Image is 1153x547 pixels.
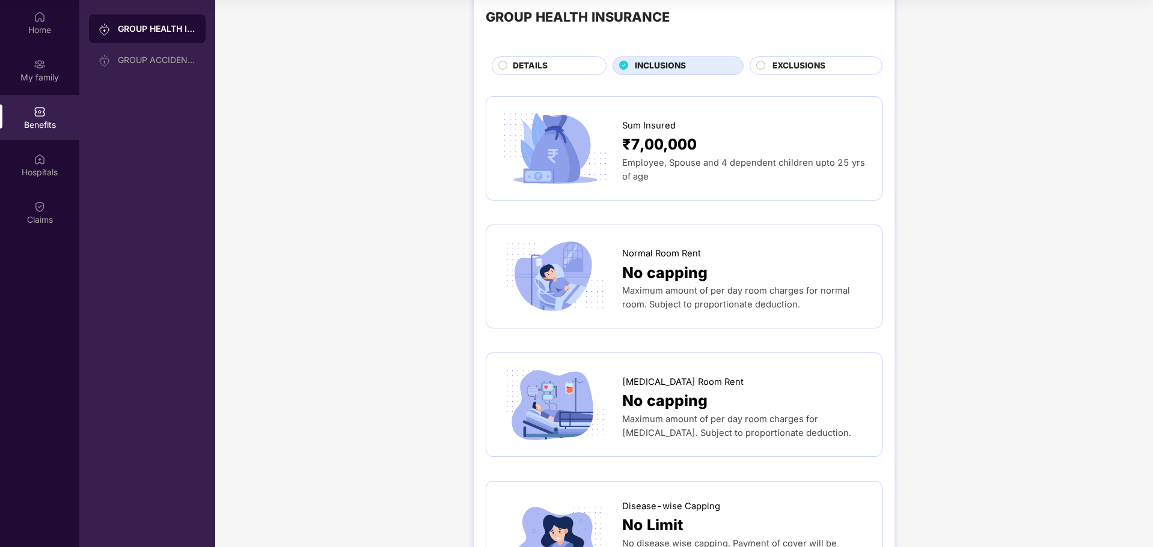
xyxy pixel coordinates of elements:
span: EXCLUSIONS [772,59,825,73]
span: No capping [622,261,708,285]
span: DETAILS [513,59,548,73]
img: svg+xml;base64,PHN2ZyB3aWR0aD0iMjAiIGhlaWdodD0iMjAiIHZpZXdCb3g9IjAgMCAyMCAyMCIgZmlsbD0ibm9uZSIgeG... [34,58,46,70]
span: Employee, Spouse and 4 dependent children upto 25 yrs of age [622,157,865,182]
span: Maximum amount of per day room charges for [MEDICAL_DATA]. Subject to proportionate deduction. [622,414,851,438]
img: svg+xml;base64,PHN2ZyB3aWR0aD0iMjAiIGhlaWdodD0iMjAiIHZpZXdCb3g9IjAgMCAyMCAyMCIgZmlsbD0ibm9uZSIgeG... [99,23,111,35]
img: svg+xml;base64,PHN2ZyBpZD0iQ2xhaW0iIHhtbG5zPSJodHRwOi8vd3d3LnczLm9yZy8yMDAwL3N2ZyIgd2lkdGg9IjIwIi... [34,201,46,213]
span: Normal Room Rent [622,247,701,261]
div: GROUP ACCIDENTAL INSURANCE [118,55,196,65]
span: No Limit [622,513,683,537]
img: svg+xml;base64,PHN2ZyBpZD0iSG9tZSIgeG1sbnM9Imh0dHA6Ly93d3cudzMub3JnLzIwMDAvc3ZnIiB3aWR0aD0iMjAiIG... [34,11,46,23]
span: Maximum amount of per day room charges for normal room. Subject to proportionate deduction. [622,285,850,310]
span: No capping [622,389,708,413]
div: GROUP HEALTH INSURANCE [486,7,670,27]
span: ₹7,00,000 [622,133,697,156]
img: icon [498,237,612,316]
span: Disease-wise Capping [622,500,720,513]
span: [MEDICAL_DATA] Room Rent [622,375,744,389]
img: icon [498,109,612,188]
img: svg+xml;base64,PHN2ZyB3aWR0aD0iMjAiIGhlaWdodD0iMjAiIHZpZXdCb3g9IjAgMCAyMCAyMCIgZmlsbD0ibm9uZSIgeG... [99,55,111,67]
span: Sum Insured [622,119,676,133]
img: svg+xml;base64,PHN2ZyBpZD0iQmVuZWZpdHMiIHhtbG5zPSJodHRwOi8vd3d3LnczLm9yZy8yMDAwL3N2ZyIgd2lkdGg9Ij... [34,106,46,118]
img: icon [498,365,612,444]
img: svg+xml;base64,PHN2ZyBpZD0iSG9zcGl0YWxzIiB4bWxucz0iaHR0cDovL3d3dy53My5vcmcvMjAwMC9zdmciIHdpZHRoPS... [34,153,46,165]
div: GROUP HEALTH INSURANCE [118,23,196,35]
span: INCLUSIONS [635,59,686,73]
